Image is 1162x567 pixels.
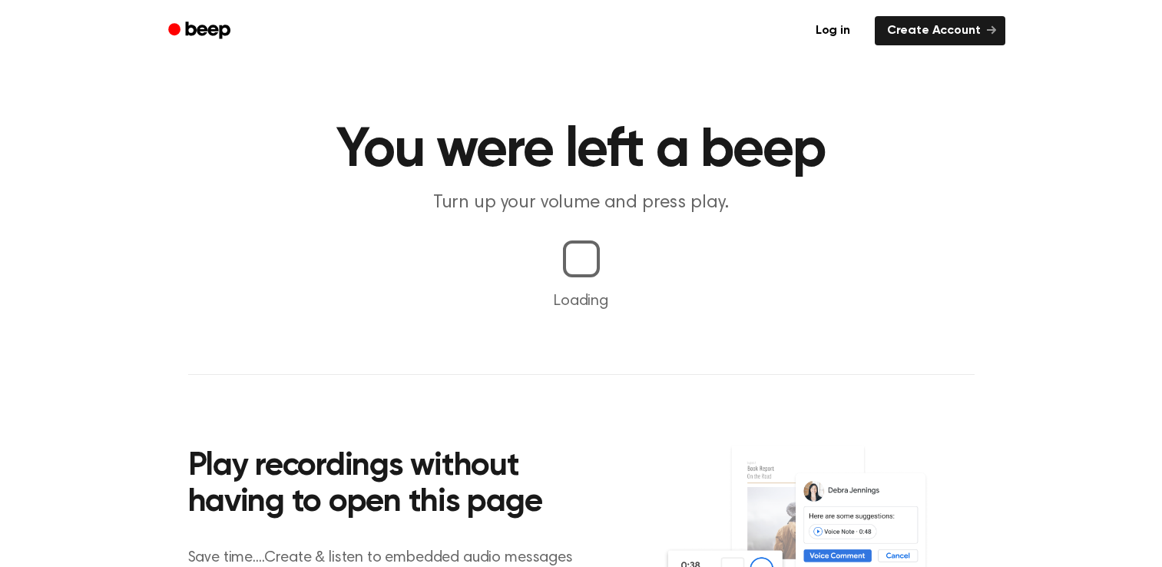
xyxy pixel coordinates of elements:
[875,16,1005,45] a: Create Account
[800,13,866,48] a: Log in
[188,449,602,522] h2: Play recordings without having to open this page
[188,123,975,178] h1: You were left a beep
[286,191,876,216] p: Turn up your volume and press play.
[157,16,244,46] a: Beep
[18,290,1144,313] p: Loading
